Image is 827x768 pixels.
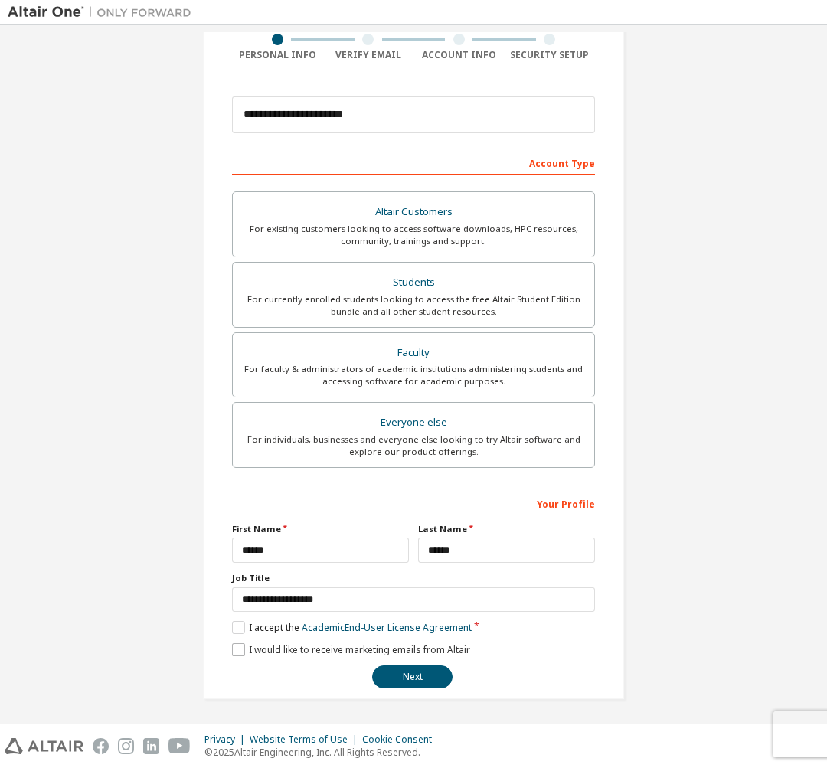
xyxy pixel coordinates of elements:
div: Cookie Consent [362,734,441,746]
p: © 2025 Altair Engineering, Inc. All Rights Reserved. [204,746,441,759]
div: For faculty & administrators of academic institutions administering students and accessing softwa... [242,363,585,387]
label: First Name [232,523,409,535]
div: Personal Info [232,49,323,61]
div: Faculty [242,342,585,364]
div: Students [242,272,585,293]
div: Everyone else [242,412,585,433]
a: Academic End-User License Agreement [302,621,472,634]
div: Altair Customers [242,201,585,223]
label: Job Title [232,572,595,584]
div: For individuals, businesses and everyone else looking to try Altair software and explore our prod... [242,433,585,458]
img: Altair One [8,5,199,20]
button: Next [372,665,453,688]
label: I accept the [232,621,472,634]
label: I would like to receive marketing emails from Altair [232,643,470,656]
div: Privacy [204,734,250,746]
div: Account Info [413,49,505,61]
div: Account Type [232,150,595,175]
img: instagram.svg [118,738,134,754]
img: linkedin.svg [143,738,159,754]
img: altair_logo.svg [5,738,83,754]
div: For currently enrolled students looking to access the free Altair Student Edition bundle and all ... [242,293,585,318]
div: Security Setup [505,49,596,61]
img: facebook.svg [93,738,109,754]
div: Your Profile [232,491,595,515]
div: Verify Email [323,49,414,61]
img: youtube.svg [168,738,191,754]
label: Last Name [418,523,595,535]
div: Website Terms of Use [250,734,362,746]
div: For existing customers looking to access software downloads, HPC resources, community, trainings ... [242,223,585,247]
